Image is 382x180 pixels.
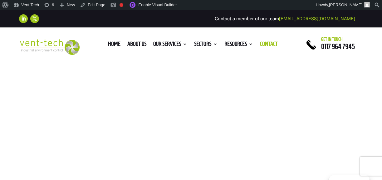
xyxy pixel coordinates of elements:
[153,42,187,49] a: Our Services
[19,14,28,23] a: Follow on LinkedIn
[279,16,355,21] a: [EMAIL_ADDRESS][DOMAIN_NAME]
[329,2,362,7] span: [PERSON_NAME]
[30,14,39,23] a: Follow on X
[321,37,343,42] span: Get in touch
[215,16,355,21] span: Contact a member of our team
[19,39,80,55] img: 2023-09-27T08_35_16.549ZVENT-TECH---Clear-background
[224,42,253,49] a: Resources
[260,42,278,49] a: Contact
[127,42,146,49] a: About us
[321,43,355,50] a: 0117 964 7945
[194,42,218,49] a: Sectors
[108,42,120,49] a: Home
[120,3,123,7] div: Focus keyphrase not set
